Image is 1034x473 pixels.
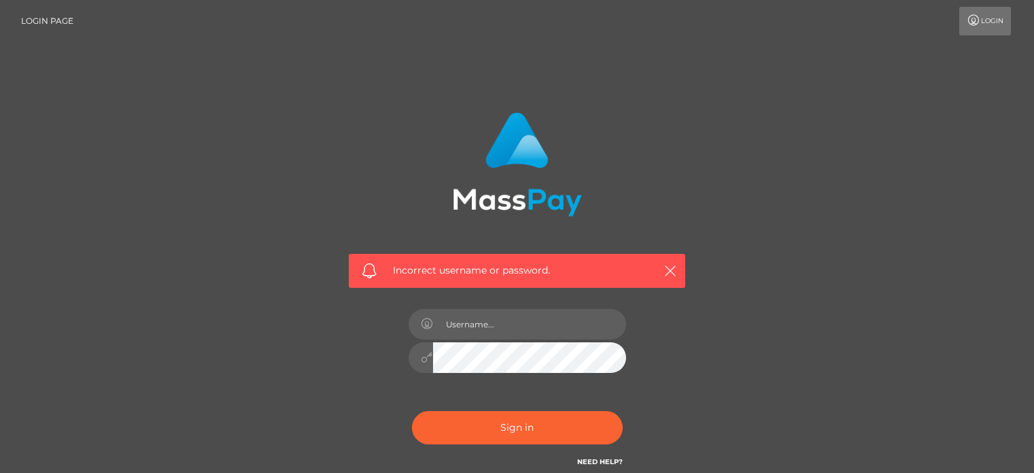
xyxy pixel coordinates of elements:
[393,263,641,278] span: Incorrect username or password.
[412,411,623,444] button: Sign in
[577,457,623,466] a: Need Help?
[453,112,582,216] img: MassPay Login
[959,7,1011,35] a: Login
[21,7,73,35] a: Login Page
[433,309,626,340] input: Username...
